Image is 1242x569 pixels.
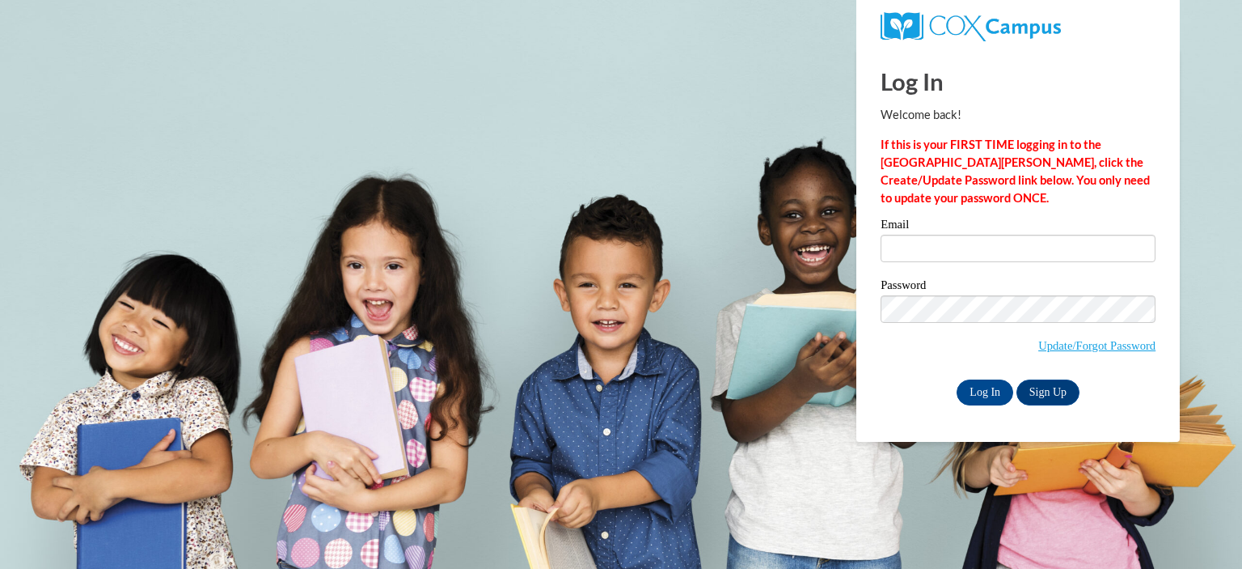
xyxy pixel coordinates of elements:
[881,138,1150,205] strong: If this is your FIRST TIME logging in to the [GEOGRAPHIC_DATA][PERSON_NAME], click the Create/Upd...
[881,65,1155,98] h1: Log In
[1038,339,1155,352] a: Update/Forgot Password
[957,380,1013,406] input: Log In
[881,219,1155,235] label: Email
[881,106,1155,124] p: Welcome back!
[881,12,1061,41] img: COX Campus
[881,19,1061,32] a: COX Campus
[881,279,1155,295] label: Password
[1016,380,1079,406] a: Sign Up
